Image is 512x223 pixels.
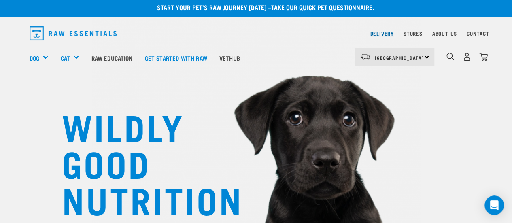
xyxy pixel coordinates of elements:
[375,56,424,59] span: [GEOGRAPHIC_DATA]
[446,53,454,60] img: home-icon-1@2x.png
[60,53,70,63] a: Cat
[467,32,489,35] a: Contact
[360,53,371,60] img: van-moving.png
[30,26,117,40] img: Raw Essentials Logo
[213,42,246,74] a: Vethub
[479,53,488,61] img: home-icon@2x.png
[370,32,393,35] a: Delivery
[432,32,457,35] a: About Us
[23,23,489,44] nav: dropdown navigation
[62,108,224,217] h1: WILDLY GOOD NUTRITION
[85,42,138,74] a: Raw Education
[463,53,471,61] img: user.png
[404,32,423,35] a: Stores
[484,195,504,215] div: Open Intercom Messenger
[139,42,213,74] a: Get started with Raw
[271,5,374,9] a: take our quick pet questionnaire.
[30,53,39,63] a: Dog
